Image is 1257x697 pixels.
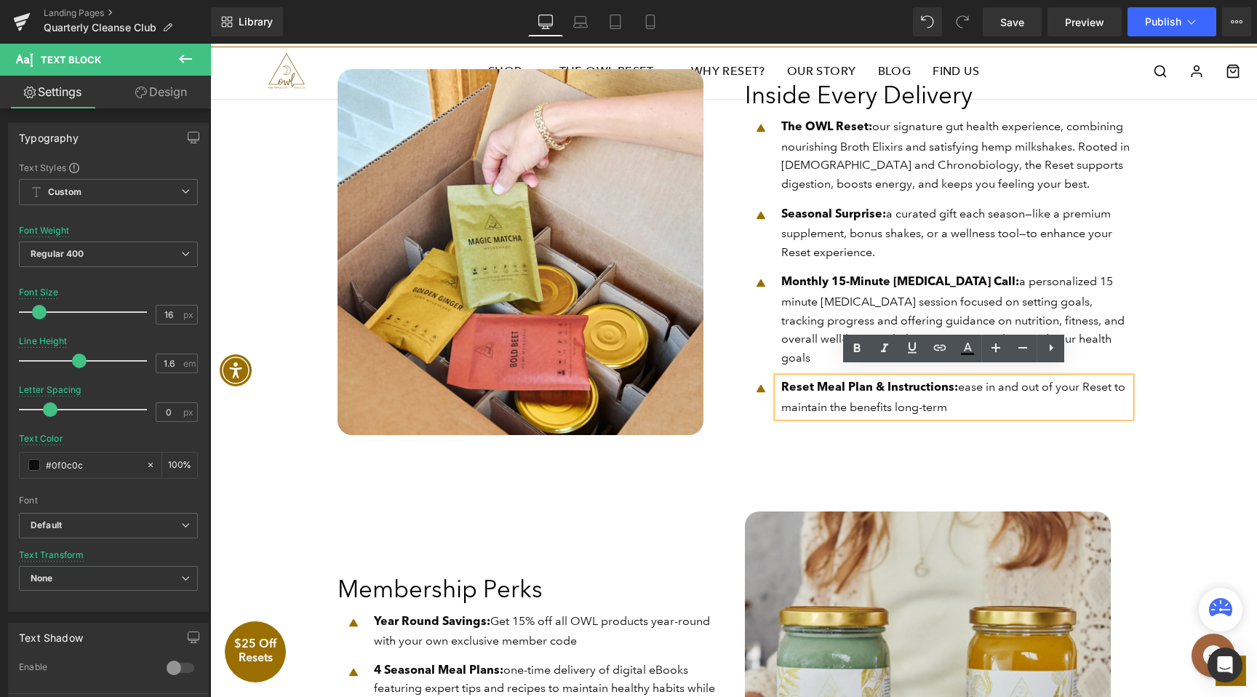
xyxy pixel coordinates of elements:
div: % [162,453,197,478]
b: Custom [48,186,81,199]
a: Design [108,76,214,108]
div: Font [19,495,198,506]
h2: Membership Perks [127,527,447,564]
strong: Reset Meal Plan & Instructions: [571,338,748,350]
div: Enable [19,661,152,677]
div: Letter Spacing [19,385,81,395]
button: More [1222,7,1251,36]
input: Color [46,457,139,473]
button: Publish [1128,7,1216,36]
p: ease in and out of your Reset to maintain the benefits long-term [571,334,920,373]
p: Get 15% off all OWL products year-round with your own exclusive member code [164,568,513,607]
strong: : [290,621,293,633]
span: a curated gift each season—like a premium supplement, bonus shakes, or a wellness tool—to enhance... [571,163,902,215]
span: Quarterly Cleanse Club [44,22,156,33]
strong: Monthly 15-Minute [MEDICAL_DATA] Call: [571,233,809,244]
span: Save [1000,15,1024,30]
a: New Library [211,7,283,36]
span: em [183,359,196,368]
a: Laptop [563,7,598,36]
strong: 4 Seasonal Meal Plans [164,621,290,633]
span: $25 Off Resets [24,595,66,621]
div: Text Shadow [19,624,83,644]
strong: Year Round Savings: [164,573,280,584]
iframe: Gorgias live chat messenger [974,585,1032,639]
b: Regular 400 [31,248,84,259]
b: None [31,573,53,584]
div: Text Color [19,434,63,444]
p: our signature gut health experience, combining nourishing Broth Elixirs and satisfying hemp milks... [571,73,920,149]
div: Font Weight [19,226,69,236]
a: Preview [1047,7,1122,36]
div: Typography [19,124,79,144]
div: Line Height [19,336,67,346]
a: Desktop [528,7,563,36]
a: Mobile [633,7,668,36]
span: Publish [1145,16,1181,28]
button: Redo [948,7,977,36]
span: one-time delivery of digital eBooks featuring expert tips and recipes to maintain healthy habits ... [164,619,505,669]
strong: Seasonal Surprise: [571,165,676,177]
div: Open Intercom Messenger [1208,648,1242,682]
p: a personalized 15 minute [MEDICAL_DATA] session focused on setting goals, tracking progress and o... [571,228,920,323]
span: px [183,407,196,417]
span: Text Block [41,54,101,65]
button: Undo [913,7,942,36]
a: Tablet [598,7,633,36]
span: px [183,310,196,319]
div: $25 Off Resets [15,578,76,639]
div: Text Styles [19,162,198,173]
div: Font Size [19,287,59,298]
span: Library [239,15,273,28]
a: Landing Pages [44,7,211,19]
div: Accessibility Menu [9,311,41,343]
div: Text Transform [19,550,84,560]
span: Preview [1065,15,1104,30]
i: Default [31,519,62,532]
strong: The OWL Reset: [571,78,662,89]
h2: Inside Every Delivery [535,33,855,70]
